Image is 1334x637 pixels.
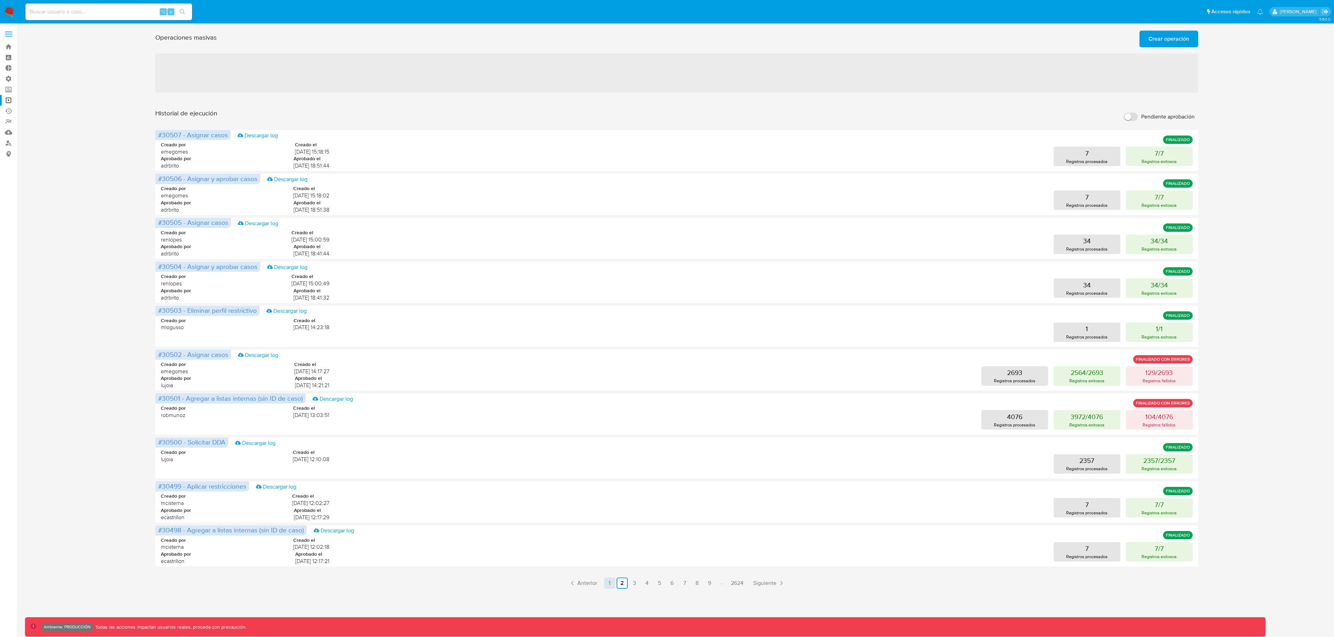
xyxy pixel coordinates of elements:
p: Todas las acciones impactan usuarios reales, proceda con precaución. [93,624,246,630]
input: Buscar usuario o caso... [25,7,192,16]
span: ⌥ [160,8,166,15]
button: search-icon [175,7,189,17]
span: s [170,8,172,15]
p: leandrojossue.ramirez@mercadolibre.com.co [1280,8,1319,15]
a: Salir [1321,8,1329,15]
a: Notificaciones [1257,9,1263,15]
span: Accesos rápidos [1211,8,1250,15]
p: Ambiente: PRODUCCIÓN [44,626,91,628]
